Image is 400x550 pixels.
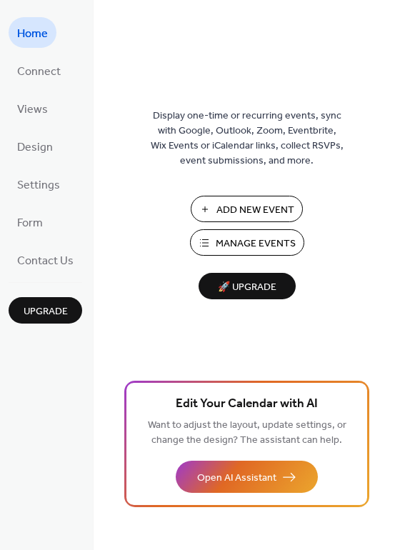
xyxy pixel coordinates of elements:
[17,136,53,159] span: Design
[9,297,82,324] button: Upgrade
[207,278,287,297] span: 🚀 Upgrade
[17,250,74,272] span: Contact Us
[17,174,60,196] span: Settings
[176,394,318,414] span: Edit Your Calendar with AI
[17,212,43,234] span: Form
[148,416,346,450] span: Want to adjust the layout, update settings, or change the design? The assistant can help.
[216,203,294,218] span: Add New Event
[9,55,69,86] a: Connect
[190,229,304,256] button: Manage Events
[176,461,318,493] button: Open AI Assistant
[17,61,61,83] span: Connect
[199,273,296,299] button: 🚀 Upgrade
[197,471,276,486] span: Open AI Assistant
[216,236,296,251] span: Manage Events
[17,23,48,45] span: Home
[191,196,303,222] button: Add New Event
[9,206,51,237] a: Form
[9,93,56,124] a: Views
[9,17,56,48] a: Home
[17,99,48,121] span: Views
[9,169,69,199] a: Settings
[9,131,61,161] a: Design
[24,304,68,319] span: Upgrade
[151,109,344,169] span: Display one-time or recurring events, sync with Google, Outlook, Zoom, Eventbrite, Wix Events or ...
[9,244,82,275] a: Contact Us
